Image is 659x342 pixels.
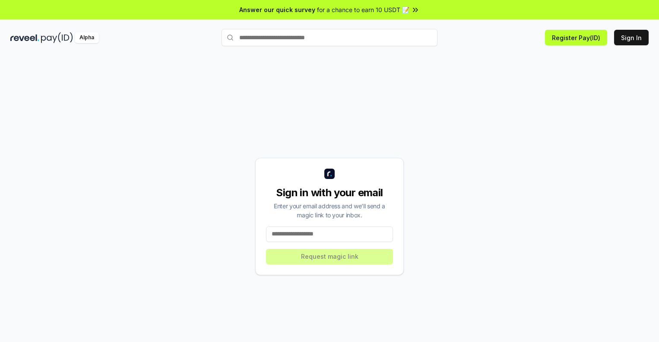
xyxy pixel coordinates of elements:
button: Sign In [614,30,649,45]
img: reveel_dark [10,32,39,43]
span: for a chance to earn 10 USDT 📝 [317,5,409,14]
span: Answer our quick survey [239,5,315,14]
div: Sign in with your email [266,186,393,200]
div: Enter your email address and we’ll send a magic link to your inbox. [266,201,393,220]
button: Register Pay(ID) [545,30,607,45]
img: logo_small [324,169,335,179]
img: pay_id [41,32,73,43]
div: Alpha [75,32,99,43]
